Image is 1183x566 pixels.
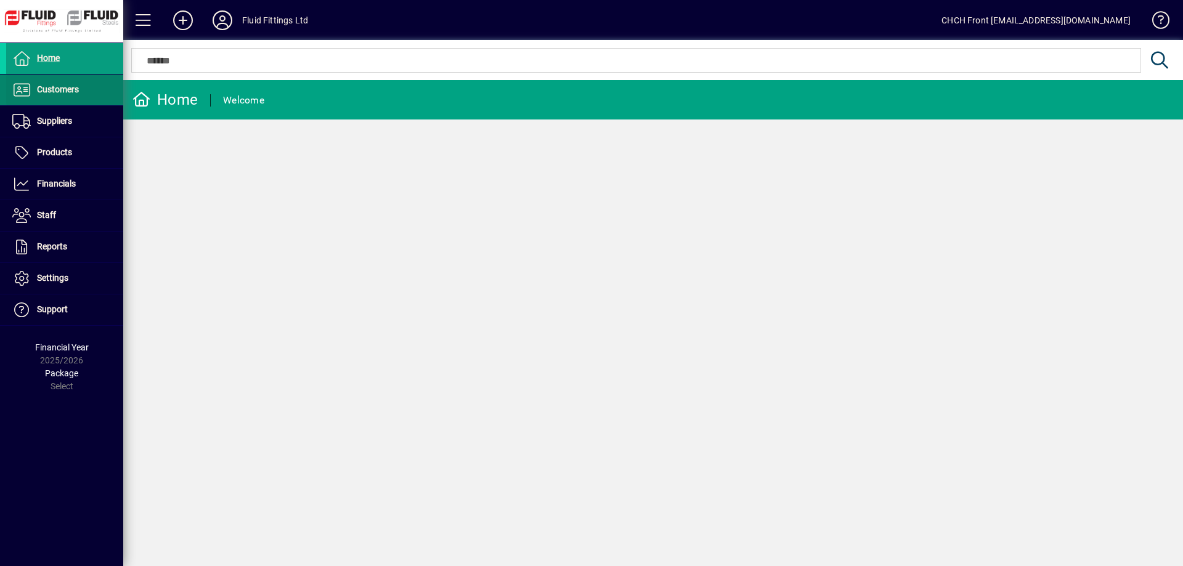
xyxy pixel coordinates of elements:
[941,10,1131,30] div: CHCH Front [EMAIL_ADDRESS][DOMAIN_NAME]
[203,9,242,31] button: Profile
[37,304,68,314] span: Support
[6,232,123,262] a: Reports
[6,294,123,325] a: Support
[37,116,72,126] span: Suppliers
[37,273,68,283] span: Settings
[37,210,56,220] span: Staff
[37,53,60,63] span: Home
[242,10,308,30] div: Fluid Fittings Ltd
[6,200,123,231] a: Staff
[223,91,264,110] div: Welcome
[37,147,72,157] span: Products
[45,368,78,378] span: Package
[6,75,123,105] a: Customers
[6,106,123,137] a: Suppliers
[37,179,76,188] span: Financials
[1143,2,1168,42] a: Knowledge Base
[37,241,67,251] span: Reports
[163,9,203,31] button: Add
[35,342,89,352] span: Financial Year
[6,137,123,168] a: Products
[37,84,79,94] span: Customers
[6,169,123,200] a: Financials
[132,90,198,110] div: Home
[6,263,123,294] a: Settings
